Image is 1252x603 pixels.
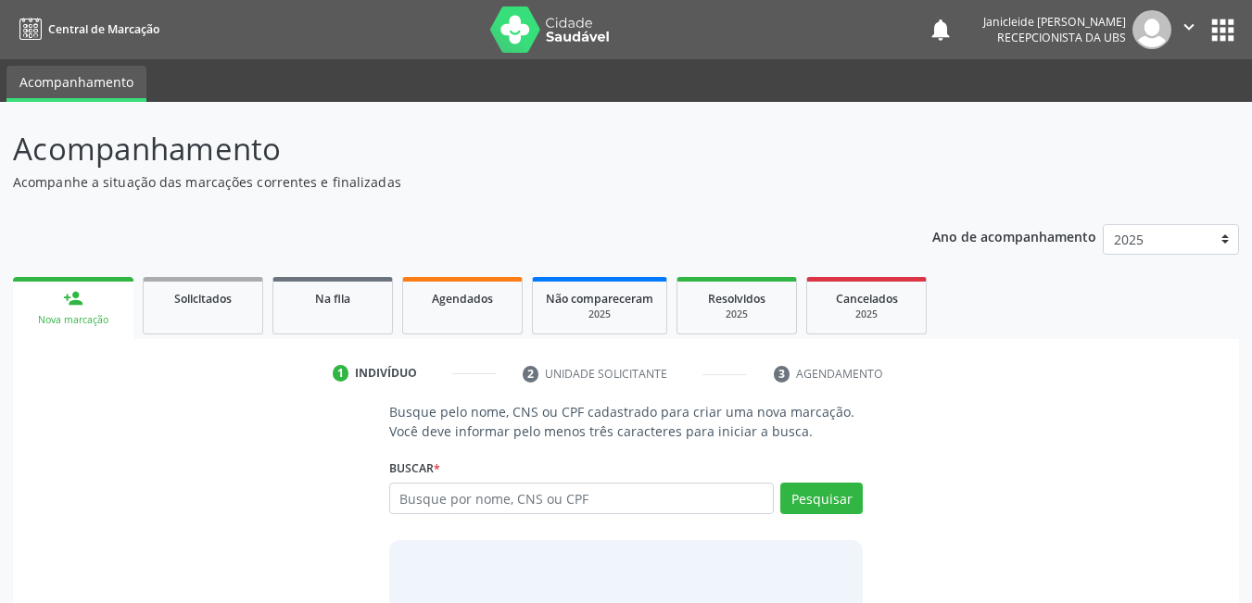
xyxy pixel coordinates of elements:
[389,483,775,514] input: Busque por nome, CNS ou CPF
[546,291,653,307] span: Não compareceram
[997,30,1126,45] span: Recepcionista da UBS
[1132,10,1171,49] img: img
[6,66,146,102] a: Acompanhamento
[13,14,159,44] a: Central de Marcação
[389,402,864,441] p: Busque pelo nome, CNS ou CPF cadastrado para criar uma nova marcação. Você deve informar pelo men...
[546,308,653,321] div: 2025
[389,454,440,483] label: Buscar
[1171,10,1207,49] button: 
[690,308,783,321] div: 2025
[932,224,1096,247] p: Ano de acompanhamento
[333,365,349,382] div: 1
[708,291,765,307] span: Resolvidos
[355,365,417,382] div: Indivíduo
[1207,14,1239,46] button: apps
[432,291,493,307] span: Agendados
[1179,17,1199,37] i: 
[836,291,898,307] span: Cancelados
[13,172,871,192] p: Acompanhe a situação das marcações correntes e finalizadas
[48,21,159,37] span: Central de Marcação
[983,14,1126,30] div: Janicleide [PERSON_NAME]
[315,291,350,307] span: Na fila
[63,288,83,308] div: person_add
[174,291,232,307] span: Solicitados
[928,17,954,43] button: notifications
[820,308,913,321] div: 2025
[26,313,120,327] div: Nova marcação
[13,126,871,172] p: Acompanhamento
[780,483,863,514] button: Pesquisar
